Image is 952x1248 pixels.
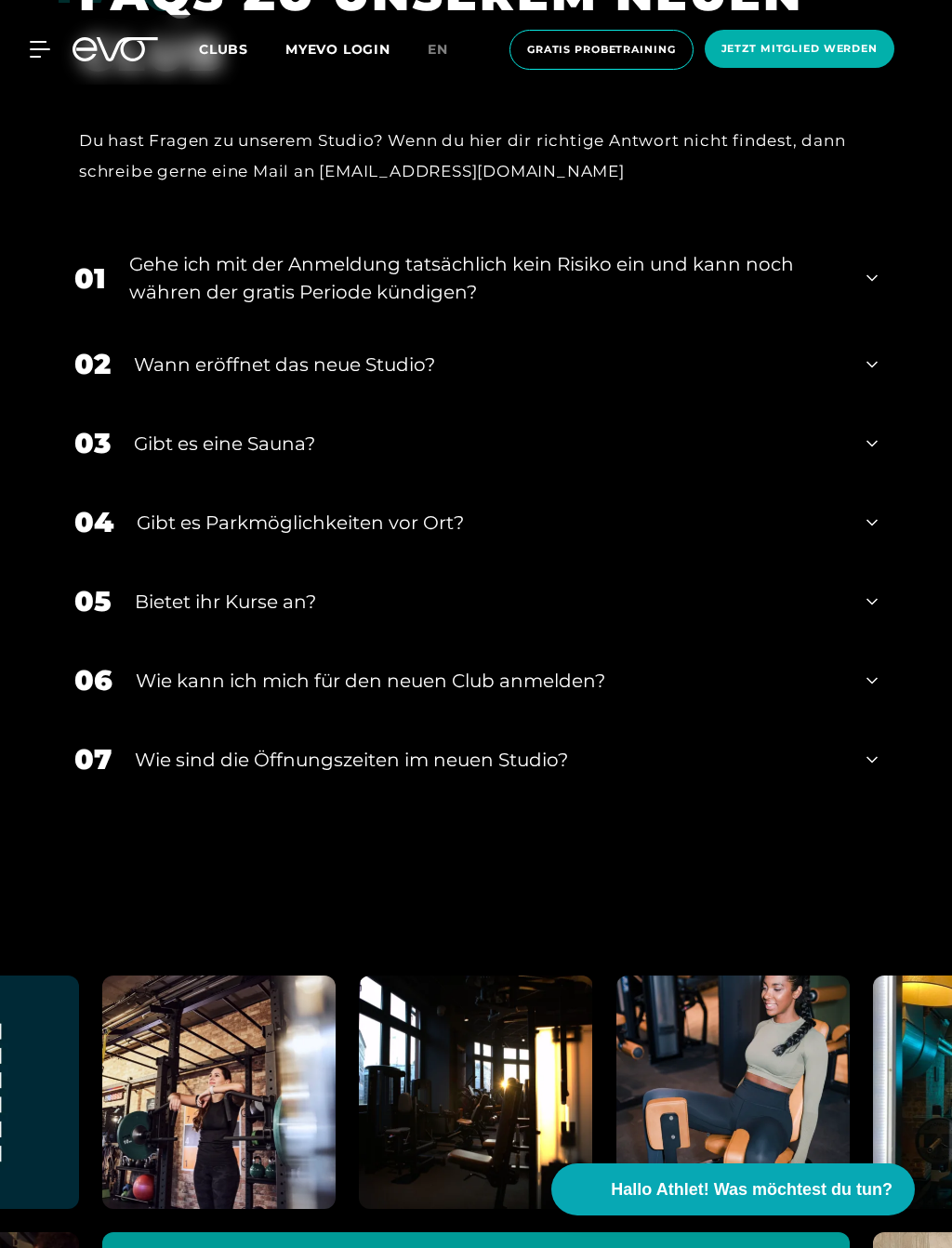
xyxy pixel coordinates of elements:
[527,42,676,58] span: Gratis Probetraining
[79,126,850,186] div: Du hast Fragen zu unserem Studio? Wenn du hier dir richtige Antwort nicht findest, dann schreibe ...
[102,976,336,1209] img: evofitness instagram
[285,41,390,58] a: MYEVO LOGIN
[359,976,592,1209] img: evofitness instagram
[74,580,112,622] div: 05
[504,30,699,70] a: Gratis Probetraining
[74,258,106,299] div: 01
[699,30,900,70] a: Jetzt Mitglied werden
[611,1177,892,1202] span: Hallo Athlet! Was möchtest du tun?
[137,509,843,537] div: Gibt es Parkmöglichkeiten vor Ort?
[134,430,843,458] div: Gibt es eine Sauna?
[135,746,843,774] div: ​Wie sind die Öffnungszeiten im neuen Studio?
[74,343,111,385] div: 02
[74,422,111,464] div: 03
[428,39,470,60] a: en
[136,667,843,695] div: Wie kann ich mich für den neuen Club anmelden?
[551,1163,915,1215] button: Hallo Athlet! Was möchtest du tun?
[134,351,843,378] div: Wann eröffnet das neue Studio?
[74,738,112,780] div: 07
[129,250,843,306] div: Gehe ich mit der Anmeldung tatsächlich kein Risiko ein und kann noch währen der gratis Periode kü...
[721,41,878,57] span: Jetzt Mitglied werden
[616,976,850,1209] img: evofitness instagram
[428,41,448,58] span: en
[199,40,285,58] a: Clubs
[199,41,248,58] span: Clubs
[74,501,113,543] div: 04
[135,588,843,616] div: Bietet ihr Kurse an?
[74,659,112,701] div: 06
